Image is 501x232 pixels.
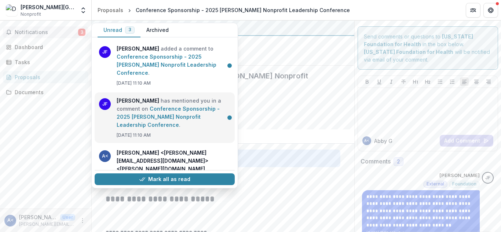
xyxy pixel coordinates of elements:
button: Align Center [472,77,481,86]
button: Heading 1 [411,77,420,86]
button: Notifications3 [3,26,88,38]
h2: Comments [361,158,391,165]
button: Underline [375,77,384,86]
nav: breadcrumb [95,5,353,15]
div: Tasks [15,58,83,66]
p: [PERSON_NAME][EMAIL_ADDRESS][DOMAIN_NAME] [19,221,75,228]
a: Documents [3,86,88,98]
button: Align Left [460,77,469,86]
button: Bullet List [436,77,445,86]
button: Mark all as read [95,173,235,185]
p: User [60,214,75,221]
span: 2 [397,159,400,165]
p: [PERSON_NAME] [439,172,480,179]
div: [PERSON_NAME][GEOGRAPHIC_DATA] [21,3,75,11]
button: Strike [399,77,408,86]
span: External [427,181,444,187]
div: Dashboard [15,43,83,51]
a: Conference Sponsorship - 2025 [PERSON_NAME] Nonprofit Leadership Conference [117,106,220,128]
div: Documents [15,88,83,96]
button: More [78,216,87,225]
button: Archived [140,23,175,37]
div: Abby Glenn <glenn.abby01@gmail.com> <glenn.abby01@gmail.com> [364,139,369,143]
a: Dashboard [3,41,88,53]
span: Nonprofit [21,11,41,18]
button: Partners [466,3,480,18]
a: Proposals [3,71,88,83]
button: Ordered List [448,77,457,86]
button: Heading 2 [423,77,432,86]
div: Send comments or questions to in the box below. will be notified via email of your comment. [358,26,498,70]
button: Unread [98,23,140,37]
button: Add Comment [440,135,493,147]
div: Jean Freeman-Crawford [485,176,490,180]
p: has mentioned you in a comment on . [117,97,230,129]
div: Proposals [15,73,83,81]
div: Proposals [98,6,123,14]
button: Bold [363,77,372,86]
button: Get Help [483,3,498,18]
strong: [US_STATE] Foundation for Health [364,49,453,55]
button: Align Right [484,77,493,86]
button: Italicize [387,77,396,86]
img: Drury University [6,4,18,16]
a: Conference Sponsorship - 2025 [PERSON_NAME] Nonprofit Leadership Conference [117,54,216,76]
p: added a comment to . [117,45,230,77]
span: Notifications [15,29,78,36]
p: Abby G [374,137,392,145]
div: Conference Sponsorship - 2025 [PERSON_NAME] Nonprofit Leadership Conference [136,6,350,14]
a: Proposals [95,5,126,15]
p: added a comment to . [117,149,230,205]
div: Abby Glenn <glenn.abby01@gmail.com> <glenn.abby01@gmail.com> [7,218,14,223]
span: 3 [78,29,85,36]
p: [PERSON_NAME] <[PERSON_NAME][EMAIL_ADDRESS][DOMAIN_NAME]> <[PERSON_NAME][DOMAIN_NAME][EMAIL_ADDRE... [19,213,57,221]
span: Foundation [452,181,476,187]
button: Open entity switcher [78,3,88,18]
a: Tasks [3,56,88,68]
span: 3 [128,27,131,32]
